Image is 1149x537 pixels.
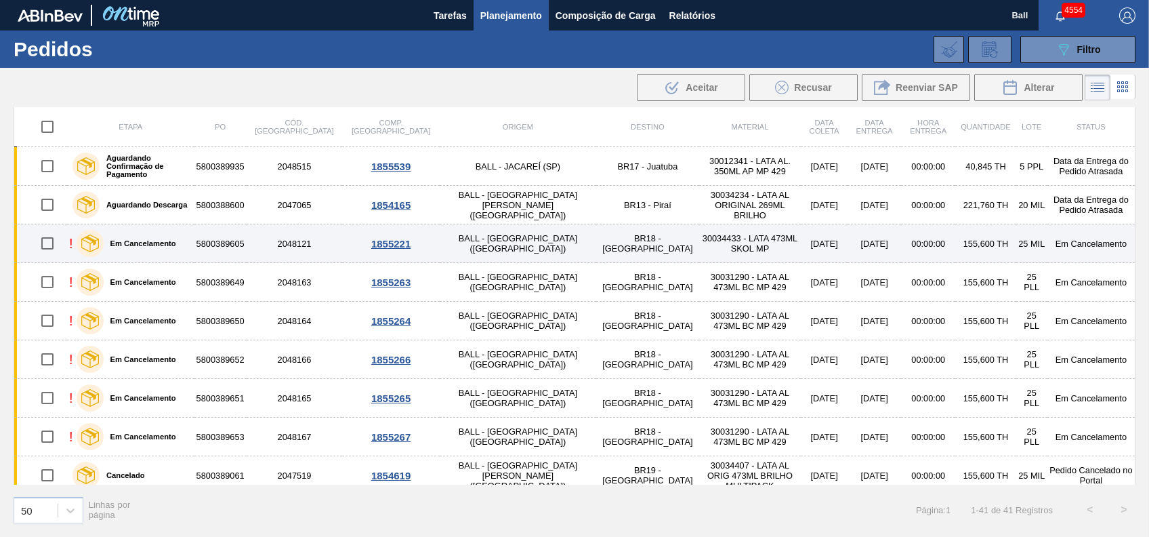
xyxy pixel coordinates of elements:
td: 2048165 [247,379,343,418]
span: Hora Entrega [910,119,946,135]
td: 00:00:00 [901,456,955,495]
td: 25 PLL [1016,302,1047,340]
td: BR18 - [GEOGRAPHIC_DATA] [596,224,699,263]
td: Em Cancelamento [1047,224,1135,263]
td: 5800388600 [194,186,247,224]
td: BR19 - [GEOGRAPHIC_DATA] [596,456,699,495]
td: 25 PLL [1016,340,1047,379]
span: Reenviar SAP [896,82,958,93]
td: 00:00:00 [901,224,955,263]
div: Aceitar [637,74,745,101]
td: 25 MIL [1016,224,1047,263]
td: [DATE] [801,147,848,186]
td: BR17 - Juatuba [596,147,699,186]
button: > [1107,493,1141,527]
td: BR18 - [GEOGRAPHIC_DATA] [596,379,699,418]
td: Em Cancelamento [1047,263,1135,302]
td: BR18 - [GEOGRAPHIC_DATA] [596,418,699,456]
span: Página : 1 [916,505,950,515]
button: < [1073,493,1107,527]
td: 30031290 - LATA AL 473ML BC MP 429 [699,263,801,302]
span: Lote [1022,123,1041,131]
td: Data da Entrega do Pedido Atrasada [1047,147,1135,186]
td: 25 MIL [1016,456,1047,495]
td: 2048515 [247,147,343,186]
a: Aguardando Confirmação de Pagamento58003899352048515BALL - JACAREÍ (SP)BR17 - Juatuba30012341 - L... [14,147,1135,186]
span: Relatórios [669,7,715,24]
td: 5800389652 [194,340,247,379]
td: [DATE] [848,302,901,340]
td: 155,600 TH [955,263,1016,302]
div: Reenviar SAP [862,74,970,101]
td: BALL - [GEOGRAPHIC_DATA] ([GEOGRAPHIC_DATA]) [440,224,596,263]
td: 5800389605 [194,224,247,263]
div: Importar Negociações dos Pedidos [934,36,964,63]
td: 2047519 [247,456,343,495]
a: !Em Cancelamento58003896512048165BALL - [GEOGRAPHIC_DATA] ([GEOGRAPHIC_DATA])BR18 - [GEOGRAPHIC_D... [14,379,1135,418]
td: [DATE] [848,147,901,186]
td: 5800389935 [194,147,247,186]
td: BALL - [GEOGRAPHIC_DATA] ([GEOGRAPHIC_DATA]) [440,263,596,302]
td: 2047065 [247,186,343,224]
td: BALL - [GEOGRAPHIC_DATA] ([GEOGRAPHIC_DATA]) [440,418,596,456]
td: [DATE] [848,263,901,302]
td: Data da Entrega do Pedido Atrasada [1047,186,1135,224]
td: BALL - [GEOGRAPHIC_DATA][PERSON_NAME] ([GEOGRAPHIC_DATA]) [440,186,596,224]
td: 155,600 TH [955,456,1016,495]
td: 155,600 TH [955,302,1016,340]
td: 00:00:00 [901,418,955,456]
span: Cód. [GEOGRAPHIC_DATA] [255,119,333,135]
div: ! [69,352,73,367]
span: Status [1077,123,1105,131]
td: 5800389649 [194,263,247,302]
td: 2048121 [247,224,343,263]
a: !Em Cancelamento58003896052048121BALL - [GEOGRAPHIC_DATA] ([GEOGRAPHIC_DATA])BR18 - [GEOGRAPHIC_D... [14,224,1135,263]
td: [DATE] [848,186,901,224]
td: 30031290 - LATA AL 473ML BC MP 429 [699,379,801,418]
div: Alterar Pedido [974,74,1083,101]
div: Solicitação de Revisão de Pedidos [968,36,1011,63]
label: Em Cancelamento [104,355,176,363]
td: 155,600 TH [955,224,1016,263]
td: [DATE] [848,224,901,263]
div: 50 [21,504,33,516]
span: Data Entrega [856,119,893,135]
div: ! [69,236,73,252]
td: [DATE] [848,379,901,418]
a: !Em Cancelamento58003896522048166BALL - [GEOGRAPHIC_DATA] ([GEOGRAPHIC_DATA])BR18 - [GEOGRAPHIC_D... [14,340,1135,379]
div: 1854165 [344,199,438,211]
td: [DATE] [848,456,901,495]
td: 00:00:00 [901,302,955,340]
td: [DATE] [801,186,848,224]
td: 00:00:00 [901,147,955,186]
span: Comp. [GEOGRAPHIC_DATA] [352,119,430,135]
span: Data coleta [810,119,839,135]
label: Aguardando Confirmação de Pagamento [100,154,189,178]
span: Etapa [119,123,142,131]
td: 00:00:00 [901,186,955,224]
td: [DATE] [801,263,848,302]
td: Pedido Cancelado no Portal [1047,456,1135,495]
td: [DATE] [801,379,848,418]
label: Em Cancelamento [104,394,176,402]
span: Destino [631,123,665,131]
td: 30034433 - LATA 473ML SKOL MP [699,224,801,263]
div: 1855265 [344,393,438,404]
td: BALL - [GEOGRAPHIC_DATA] ([GEOGRAPHIC_DATA]) [440,302,596,340]
td: 00:00:00 [901,340,955,379]
a: !Em Cancelamento58003896532048167BALL - [GEOGRAPHIC_DATA] ([GEOGRAPHIC_DATA])BR18 - [GEOGRAPHIC_D... [14,418,1135,456]
td: 00:00:00 [901,263,955,302]
div: 1855266 [344,354,438,365]
td: 2048166 [247,340,343,379]
td: 00:00:00 [901,379,955,418]
div: 1854619 [344,470,438,481]
td: 40,845 TH [955,147,1016,186]
td: BR18 - [GEOGRAPHIC_DATA] [596,302,699,340]
td: BALL - JACAREÍ (SP) [440,147,596,186]
td: 30031290 - LATA AL 473ML BC MP 429 [699,418,801,456]
td: 2048163 [247,263,343,302]
img: TNhmsLtSVTkK8tSr43FrP2fwEKptu5GPRR3wAAAABJRU5ErkJggg== [18,9,83,22]
h1: Pedidos [14,41,212,57]
div: Recusar [749,74,858,101]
